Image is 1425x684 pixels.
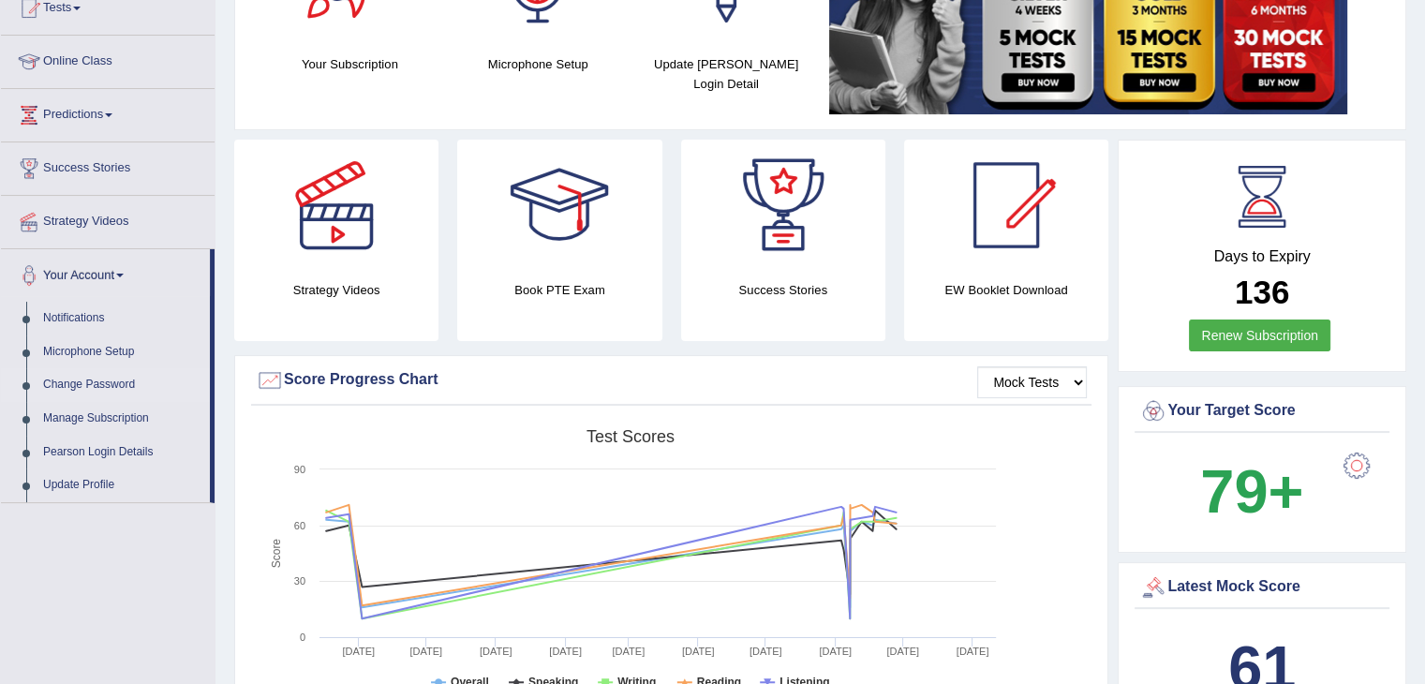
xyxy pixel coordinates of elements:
a: Microphone Setup [35,335,210,369]
h4: Your Subscription [265,54,435,74]
h4: Strategy Videos [234,280,438,300]
tspan: [DATE] [886,646,919,657]
b: 79+ [1200,457,1303,526]
text: 30 [294,575,305,587]
text: 90 [294,464,305,475]
a: Online Class [1,36,215,82]
tspan: Score [270,539,283,569]
tspan: [DATE] [480,646,512,657]
h4: Microphone Setup [453,54,623,74]
div: Score Progress Chart [256,366,1087,394]
a: Strategy Videos [1,196,215,243]
text: 60 [294,520,305,531]
tspan: [DATE] [612,646,645,657]
a: Predictions [1,89,215,136]
tspan: [DATE] [682,646,715,657]
h4: Success Stories [681,280,885,300]
tspan: [DATE] [957,646,989,657]
tspan: [DATE] [342,646,375,657]
tspan: [DATE] [819,646,852,657]
tspan: [DATE] [549,646,582,657]
tspan: [DATE] [409,646,442,657]
div: Latest Mock Score [1139,573,1385,602]
h4: EW Booklet Download [904,280,1108,300]
a: Success Stories [1,142,215,189]
tspan: [DATE] [750,646,782,657]
a: Notifications [35,302,210,335]
a: Change Password [35,368,210,402]
div: Your Target Score [1139,397,1385,425]
tspan: Test scores [586,427,675,446]
text: 0 [300,632,305,643]
a: Renew Subscription [1189,320,1330,351]
a: Update Profile [35,468,210,502]
h4: Book PTE Exam [457,280,661,300]
a: Manage Subscription [35,402,210,436]
h4: Update [PERSON_NAME] Login Detail [642,54,811,94]
h4: Days to Expiry [1139,248,1385,265]
a: Pearson Login Details [35,436,210,469]
b: 136 [1235,274,1289,310]
a: Your Account [1,249,210,296]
